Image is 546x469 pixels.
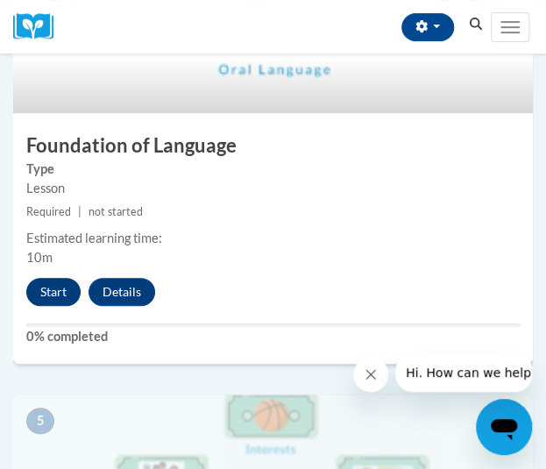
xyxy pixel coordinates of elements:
[13,132,533,160] h3: Foundation of Language
[26,408,54,434] span: 5
[401,13,454,41] button: Account Settings
[395,353,532,392] iframe: Message from company
[13,13,66,40] a: Cox Campus
[26,327,520,346] label: 0% completed
[26,179,520,198] div: Lesson
[11,12,142,26] span: Hi. How can we help?
[89,278,155,306] button: Details
[89,205,142,218] span: not started
[476,399,532,455] iframe: Button to launch messaging window
[26,229,520,248] div: Estimated learning time:
[26,250,53,265] span: 10m
[13,13,66,40] img: Logo brand
[26,160,520,179] label: Type
[26,278,81,306] button: Start
[463,14,489,35] button: Search
[353,357,388,392] iframe: Close message
[26,205,71,218] span: Required
[78,205,82,218] span: |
